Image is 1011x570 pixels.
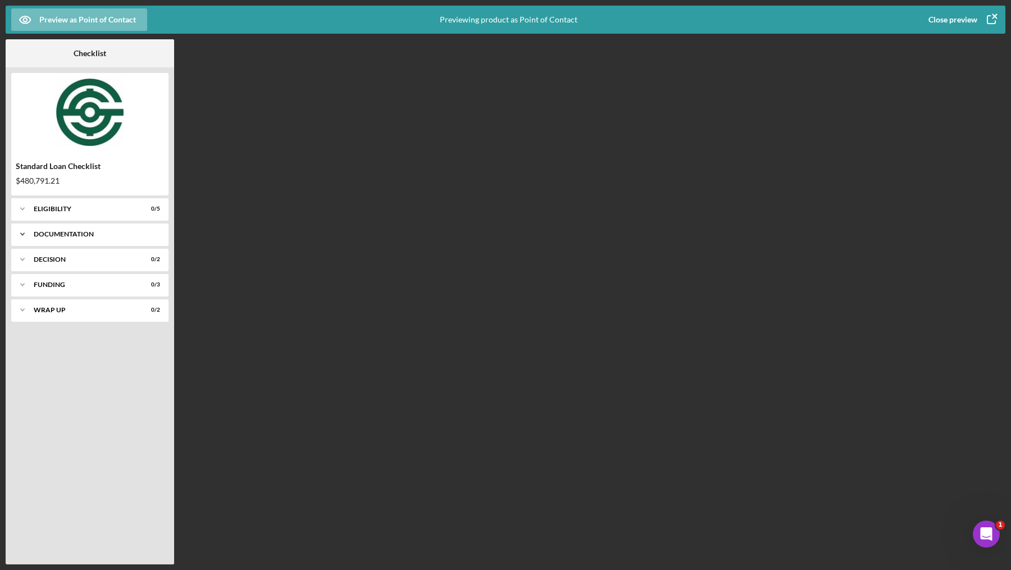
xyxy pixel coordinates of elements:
div: 0 / 2 [140,256,160,263]
button: Preview as Point of Contact [11,8,147,31]
iframe: Intercom live chat [973,521,1000,548]
div: Decision [34,256,132,263]
div: Close preview [928,8,977,31]
div: Eligibility [34,206,132,212]
span: 1 [996,521,1005,530]
div: Previewing product as Point of Contact [440,6,577,34]
div: 0 / 5 [140,206,160,212]
b: Checklist [74,49,106,58]
div: Standard Loan Checklist [16,162,164,171]
div: 0 / 2 [140,307,160,313]
div: $480,791.21 [16,176,164,185]
div: Wrap up [34,307,132,313]
div: Preview as Point of Contact [39,8,136,31]
div: Funding [34,281,132,288]
div: 0 / 3 [140,281,160,288]
div: Documentation [34,231,154,238]
button: Close preview [917,8,1005,31]
img: Product logo [11,79,168,146]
